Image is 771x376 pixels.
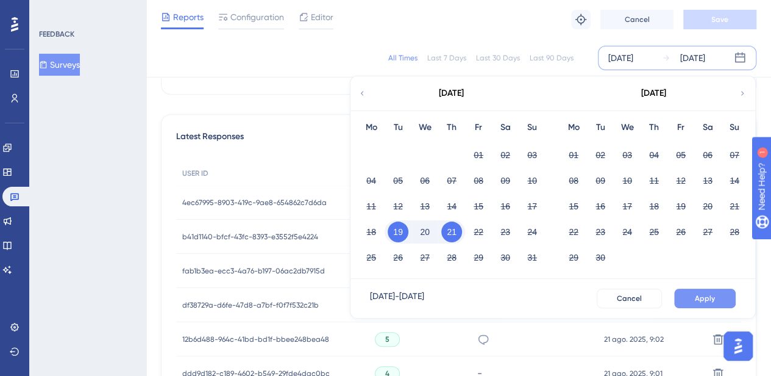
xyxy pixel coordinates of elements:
[468,196,489,217] button: 15
[724,196,745,217] button: 21
[182,232,318,242] span: b41d1140-bfcf-43fc-8393-e3552f5e4224
[441,170,462,191] button: 07
[522,196,542,217] button: 17
[495,145,516,165] button: 02
[563,145,584,165] button: 01
[182,168,208,178] span: USER ID
[720,328,756,364] iframe: UserGuiding AI Assistant Launcher
[468,247,489,268] button: 29
[414,196,435,217] button: 13
[522,170,542,191] button: 10
[644,196,664,217] button: 18
[724,222,745,242] button: 28
[604,334,664,344] span: 21 ago. 2025, 9:02
[414,222,435,242] button: 20
[388,247,408,268] button: 26
[522,222,542,242] button: 24
[590,145,611,165] button: 02
[519,120,545,135] div: Su
[697,170,718,191] button: 13
[468,222,489,242] button: 22
[495,247,516,268] button: 30
[361,247,382,268] button: 25
[590,170,611,191] button: 09
[563,222,584,242] button: 22
[29,3,76,18] span: Need Help?
[182,266,325,276] span: fab1b3ea-ecc3-4a76-b197-06ac2db7915d
[439,86,464,101] div: [DATE]
[680,51,705,65] div: [DATE]
[441,247,462,268] button: 28
[590,247,611,268] button: 30
[617,170,638,191] button: 10
[370,289,424,308] div: [DATE] - [DATE]
[674,289,736,308] button: Apply
[465,120,492,135] div: Fr
[414,247,435,268] button: 27
[721,120,748,135] div: Su
[563,170,584,191] button: 08
[600,10,673,29] button: Cancel
[476,53,520,63] div: Last 30 Days
[644,145,664,165] button: 04
[388,53,417,63] div: All Times
[39,29,74,39] div: FEEDBACK
[530,53,574,63] div: Last 90 Days
[85,6,88,16] div: 1
[695,294,715,303] span: Apply
[670,196,691,217] button: 19
[563,247,584,268] button: 29
[522,145,542,165] button: 03
[617,196,638,217] button: 17
[441,222,462,242] button: 21
[641,120,667,135] div: Th
[560,120,587,135] div: Mo
[468,170,489,191] button: 08
[385,120,411,135] div: Tu
[697,222,718,242] button: 27
[495,196,516,217] button: 16
[670,222,691,242] button: 26
[438,120,465,135] div: Th
[724,145,745,165] button: 07
[697,196,718,217] button: 20
[694,120,721,135] div: Sa
[441,196,462,217] button: 14
[641,86,666,101] div: [DATE]
[608,51,633,65] div: [DATE]
[617,145,638,165] button: 03
[388,170,408,191] button: 05
[617,294,642,303] span: Cancel
[587,120,614,135] div: Tu
[427,53,466,63] div: Last 7 Days
[385,334,389,344] span: 5
[590,222,611,242] button: 23
[39,54,80,76] button: Surveys
[492,120,519,135] div: Sa
[597,289,662,308] button: Cancel
[176,129,244,151] span: Latest Responses
[522,247,542,268] button: 31
[683,10,756,29] button: Save
[358,120,385,135] div: Mo
[495,170,516,191] button: 09
[182,198,327,208] span: 4ec67995-8903-419c-9ae8-654862c7d6da
[625,15,650,24] span: Cancel
[411,120,438,135] div: We
[230,10,284,24] span: Configuration
[670,170,691,191] button: 12
[711,15,728,24] span: Save
[361,196,382,217] button: 11
[495,222,516,242] button: 23
[590,196,611,217] button: 16
[468,145,489,165] button: 01
[724,170,745,191] button: 14
[173,10,204,24] span: Reports
[414,170,435,191] button: 06
[697,145,718,165] button: 06
[667,120,694,135] div: Fr
[361,222,382,242] button: 18
[614,120,641,135] div: We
